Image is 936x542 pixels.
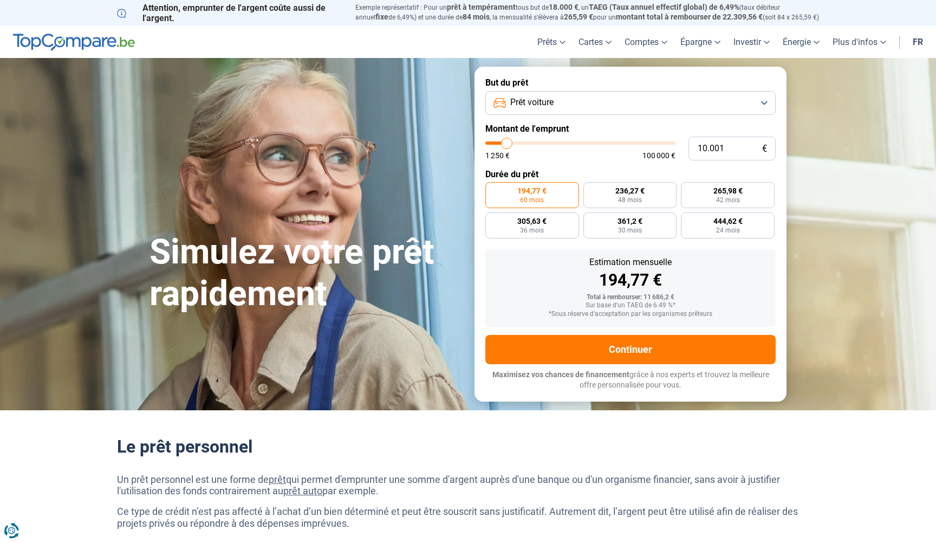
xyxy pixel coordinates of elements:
span: 48 mois [618,197,642,203]
p: Exemple représentatif : Pour un tous but de , un (taux débiteur annuel de 6,49%) et une durée de ... [355,3,819,22]
button: Continuer [485,335,776,364]
button: Prêt voiture [485,91,776,115]
h1: Simulez votre prêt rapidement [149,231,461,315]
a: prêt auto [283,485,322,496]
div: Sur base d'un TAEG de 6.49 %* [494,302,767,309]
a: Épargne [674,26,727,58]
span: 100 000 € [642,152,675,159]
span: Prêt voiture [510,96,554,108]
a: Investir [727,26,776,58]
a: Plus d'infos [826,26,893,58]
span: 1 250 € [485,152,510,159]
img: TopCompare [13,34,135,51]
a: prêt [269,474,286,485]
p: Ce type de crédit n’est pas affecté à l’achat d’un bien déterminé et peut être souscrit sans just... [117,506,819,529]
span: Maximisez vos chances de financement [492,370,629,379]
span: 265,98 € [713,187,743,195]
label: But du prêt [485,78,776,88]
label: Montant de l'emprunt [485,124,776,134]
span: € [762,144,767,153]
span: 194,77 € [517,187,547,195]
span: 30 mois [618,227,642,234]
a: Cartes [572,26,618,58]
div: Estimation mensuelle [494,258,767,267]
div: *Sous réserve d'acceptation par les organismes prêteurs [494,311,767,318]
span: 84 mois [463,12,490,21]
span: 18.000 € [549,3,578,11]
span: 36 mois [520,227,544,234]
a: Énergie [776,26,826,58]
span: 236,27 € [615,187,645,195]
a: Prêts [531,26,572,58]
span: 361,2 € [617,217,642,225]
div: 194,77 € [494,272,767,288]
span: 444,62 € [713,217,743,225]
span: prêt à tempérament [447,3,516,11]
p: Un prêt personnel est une forme de qui permet d'emprunter une somme d'argent auprès d'une banque ... [117,474,819,497]
p: grâce à nos experts et trouvez la meilleure offre personnalisée pour vous. [485,370,776,391]
p: Attention, emprunter de l'argent coûte aussi de l'argent. [117,3,342,23]
a: Comptes [618,26,674,58]
span: TAEG (Taux annuel effectif global) de 6,49% [589,3,739,11]
span: montant total à rembourser de 22.309,56 € [616,12,763,21]
span: 42 mois [716,197,740,203]
h2: Le prêt personnel [117,436,819,457]
span: 60 mois [520,197,544,203]
a: fr [906,26,929,58]
div: Total à rembourser: 11 686,2 € [494,294,767,301]
label: Durée du prêt [485,169,776,179]
span: 305,63 € [517,217,547,225]
span: fixe [375,12,388,21]
span: 265,59 € [564,12,593,21]
span: 24 mois [716,227,740,234]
